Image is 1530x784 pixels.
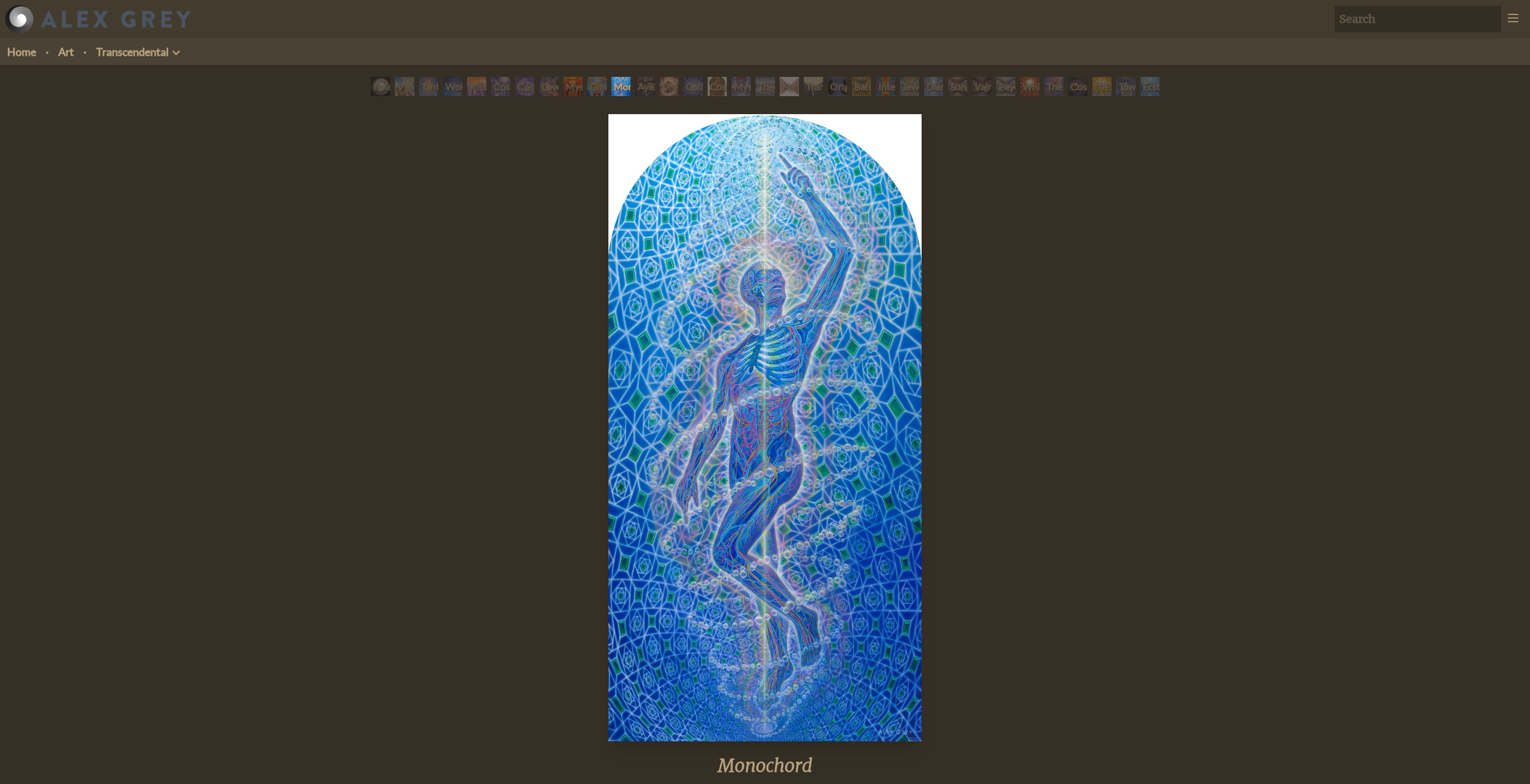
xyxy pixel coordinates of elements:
[780,77,799,96] div: Hands that See
[515,77,534,96] div: Cosmic Artist
[395,77,414,96] div: Visionary Origin of Language
[7,45,36,58] a: Home
[732,77,751,96] div: Mystic Eye
[563,77,583,96] div: Mysteriosa 2
[1335,6,1501,32] input: Search
[79,38,91,65] li: ·
[608,114,922,741] img: Monochord-2013-Alex-Grey-watermarked.jpg
[1020,77,1039,96] div: White Light
[443,77,462,96] div: Wonder
[852,77,871,96] div: Bardo Being
[996,77,1015,96] div: Peyote Being
[611,77,631,96] div: Monochord
[371,77,390,96] div: Polar Unity Spiral
[924,77,943,96] div: Diamond Being
[804,77,823,96] div: Transfiguration
[1044,77,1063,96] div: The Great Turn
[419,77,438,96] div: Tantra
[972,77,991,96] div: Vajra Being
[756,77,775,96] div: Theologue
[828,77,847,96] div: Original Face
[1092,77,1112,96] div: [DEMOGRAPHIC_DATA]
[1116,77,1136,96] div: Toward the One
[1140,77,1160,96] div: Ecstasy
[635,77,655,96] div: Ayahuasca Visitation
[684,77,703,96] div: Collective Vision
[467,77,486,96] div: Kiss of the [MEDICAL_DATA]
[1068,77,1088,96] div: Cosmic Consciousness
[539,77,558,96] div: Love is a Cosmic Force
[96,43,169,60] a: Transcendental
[900,77,919,96] div: Jewel Being
[58,43,74,60] a: Art
[587,77,607,96] div: Glimpsing the Empyrean
[491,77,510,96] div: Cosmic Creativity
[876,77,895,96] div: Interbeing
[708,77,727,96] div: Cosmic [DEMOGRAPHIC_DATA]
[948,77,967,96] div: Song of Vajra Being
[41,38,54,65] li: ·
[659,77,679,96] div: DMT - The Spirit Molecule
